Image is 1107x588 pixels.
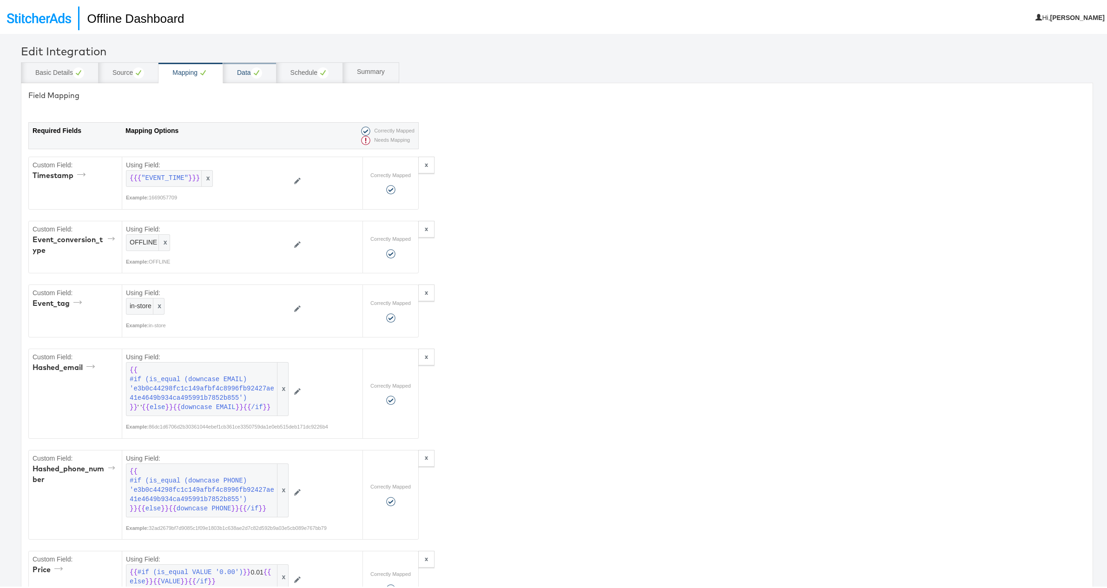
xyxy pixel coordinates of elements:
[237,66,262,77] div: Data
[1050,12,1105,20] b: [PERSON_NAME]
[357,134,415,143] div: Needs Mapping
[277,361,288,414] span: x
[126,422,149,429] div: Example:
[33,168,89,179] div: timestamp
[231,502,239,512] span: }}
[126,287,289,296] label: Using Field:
[145,575,153,585] span: }}
[130,373,276,401] span: #if (is_equal (downcase EMAIL) 'e3b0c44298fc1c149afbf4c8996fb92427ae41e4649b934ca495991b7852b855')
[142,401,150,410] span: {{
[196,575,208,585] span: /if
[357,125,415,134] div: Correctly Mapped
[251,401,263,410] span: /if
[180,575,188,585] span: }}
[130,475,276,502] span: #if (is_equal (downcase PHONE) 'e3b0c44298fc1c149afbf4c8996fb92427ae41e4649b934ca495991b7852b855')
[370,569,411,576] label: Correctly Mapped
[425,451,428,460] strong: x
[208,575,216,585] span: }}
[153,575,161,585] span: {{
[130,465,138,475] span: {{
[141,172,188,181] span: "EVENT_TIME"
[161,502,169,512] span: }}
[425,350,428,359] strong: x
[370,381,411,388] label: Correctly Mapped
[370,170,411,178] label: Correctly Mapped
[258,502,266,512] span: }}
[177,502,231,512] span: downcase PHONE
[418,448,435,465] button: x
[181,401,236,410] span: downcase EMAIL
[126,320,149,328] div: Example:
[247,502,258,512] span: /if
[130,566,285,585] span: 0.01
[188,575,196,585] span: {{
[149,523,327,530] div: 32ad2679bf7d9085c1f09e1803b1c638ae2d7c82d592b9a03e5cb089e767bb79
[33,232,118,254] div: event_conversion_type
[243,566,251,575] span: }}
[130,172,141,181] span: {{{
[138,566,243,575] span: #if (is_equal VALUE '0.00')
[126,159,289,168] label: Using Field:
[130,364,285,410] span: ' '
[161,575,180,585] span: VALUE
[126,523,149,530] div: Example:
[158,233,170,249] span: x
[425,223,428,231] strong: x
[357,66,385,75] div: Summary
[418,219,435,236] button: x
[130,364,138,373] span: {{
[370,234,411,241] label: Correctly Mapped
[173,401,181,410] span: {{
[263,401,271,410] span: }}
[244,401,251,410] span: {{
[33,462,118,483] div: hashed_phone_number
[425,159,428,167] strong: x
[33,287,118,296] label: Custom Field:
[418,549,435,566] button: x
[78,5,184,28] h1: Offline Dashboard
[33,553,118,562] label: Custom Field:
[425,286,428,295] strong: x
[165,401,173,410] span: }}
[7,11,71,21] img: StitcherAds
[130,575,145,585] span: else
[130,300,161,309] span: in-store
[130,401,138,410] span: }}
[145,502,161,512] span: else
[33,296,85,307] div: event_tag
[169,502,177,512] span: {{
[418,155,435,172] button: x
[126,452,289,462] label: Using Field:
[418,283,435,299] button: x
[112,66,144,77] div: Source
[33,562,66,573] div: price
[35,66,84,77] div: Basic Details
[277,462,288,515] span: x
[130,566,138,575] span: {{
[418,347,435,363] button: x
[33,452,118,462] label: Custom Field:
[149,192,289,200] div: 1669057709
[150,401,165,410] span: else
[138,502,145,512] span: {{
[425,553,428,561] strong: x
[236,401,244,410] span: }}
[153,297,164,312] span: x
[201,169,212,185] span: x
[33,360,98,371] div: hashed_email
[126,223,289,232] label: Using Field:
[125,125,178,132] strong: Mapping Options
[149,257,289,264] div: OFFLINE
[33,125,81,132] strong: Required Fields
[21,41,1093,57] div: Edit Integration
[370,298,411,305] label: Correctly Mapped
[130,236,166,245] span: OFFLINE
[188,172,200,181] span: }}}
[33,159,118,168] label: Custom Field:
[172,66,209,77] div: Mapping
[130,502,138,512] span: }}
[264,566,271,575] span: {{
[277,563,288,588] span: x
[33,223,118,232] label: Custom Field:
[126,192,149,200] div: Example:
